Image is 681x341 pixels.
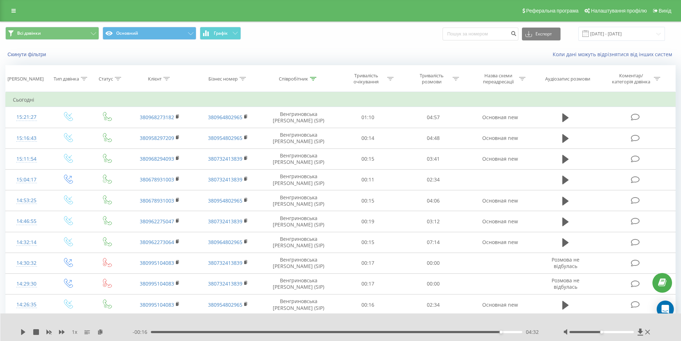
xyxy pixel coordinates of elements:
a: 380964802965 [208,114,242,121]
button: Всі дзвінки [5,27,99,40]
a: 380732413839 [208,176,242,183]
a: 380678931003 [140,197,174,204]
td: Основная new [466,128,534,148]
td: Основная new [466,107,534,128]
td: 00:15 [335,190,401,211]
a: 380954802965 [208,197,242,204]
td: Основная new [466,294,534,315]
a: 380962273064 [140,239,174,245]
div: Бізнес номер [208,76,238,82]
span: - 00:16 [133,328,151,336]
div: 14:29:30 [13,277,40,291]
div: Коментар/категорія дзвінка [610,73,652,85]
div: Open Intercom Messenger [657,301,674,318]
div: Тривалість очікування [347,73,385,85]
div: Accessibility label [600,331,603,333]
span: Графік [214,31,228,36]
td: Венгриновська [PERSON_NAME] (SIP) [262,107,335,128]
td: 00:00 [401,253,466,273]
span: Всі дзвінки [17,30,41,36]
span: Реферальна програма [526,8,579,14]
td: Венгриновська [PERSON_NAME] (SIP) [262,190,335,211]
a: 380968273182 [140,114,174,121]
a: 380958297209 [140,135,174,141]
span: 04:32 [526,328,539,336]
td: 00:16 [335,294,401,315]
a: 380964802965 [208,239,242,245]
a: 380732413839 [208,259,242,266]
td: Основная new [466,190,534,211]
td: 07:14 [401,232,466,253]
div: 15:21:27 [13,110,40,124]
a: 380954802965 [208,135,242,141]
div: 15:11:54 [13,152,40,166]
td: 00:17 [335,253,401,273]
td: Сьогодні [6,93,676,107]
div: Тип дзвінка [54,76,79,82]
div: 15:16:43 [13,131,40,145]
span: Налаштування профілю [591,8,647,14]
a: 380962275047 [140,218,174,225]
div: Статус [99,76,113,82]
div: Назва схеми переадресації [479,73,517,85]
td: 02:34 [401,294,466,315]
span: Розмова не відбулась [552,256,579,269]
td: 01:10 [335,107,401,128]
td: 04:57 [401,107,466,128]
td: 00:17 [335,273,401,294]
td: Венгриновська [PERSON_NAME] (SIP) [262,273,335,294]
td: 03:12 [401,211,466,232]
button: Графік [200,27,241,40]
td: 04:06 [401,190,466,211]
td: 00:15 [335,232,401,253]
div: [PERSON_NAME] [8,76,44,82]
a: 380995104083 [140,280,174,287]
div: 15:04:17 [13,173,40,187]
div: Аудіозапис розмови [545,76,590,82]
td: Венгриновська [PERSON_NAME] (SIP) [262,211,335,232]
div: Співробітник [279,76,308,82]
div: 14:53:25 [13,194,40,208]
a: 380954802965 [208,301,242,308]
td: 00:00 [401,273,466,294]
div: Клієнт [148,76,162,82]
span: Вихід [659,8,671,14]
a: 380678931003 [140,176,174,183]
td: 00:15 [335,148,401,169]
td: 00:11 [335,169,401,190]
span: 1 x [72,328,77,336]
td: Венгриновська [PERSON_NAME] (SIP) [262,253,335,273]
td: Венгриновська [PERSON_NAME] (SIP) [262,232,335,253]
div: 14:46:55 [13,214,40,228]
a: 380995104083 [140,301,174,308]
td: 03:41 [401,148,466,169]
td: 00:14 [335,128,401,148]
a: Коли дані можуть відрізнятися вiд інших систем [553,51,676,58]
a: 380732413839 [208,155,242,162]
div: 14:32:14 [13,235,40,249]
td: 02:34 [401,169,466,190]
div: Accessibility label [499,331,502,333]
button: Скинути фільтри [5,51,50,58]
input: Пошук за номером [443,28,518,40]
div: 14:30:32 [13,256,40,270]
div: Тривалість розмови [413,73,451,85]
a: 380968294093 [140,155,174,162]
a: 380995104083 [140,259,174,266]
div: 14:26:35 [13,298,40,312]
td: Основная new [466,232,534,253]
button: Експорт [522,28,561,40]
td: 00:19 [335,211,401,232]
span: Розмова не відбулась [552,277,579,290]
td: Основная new [466,211,534,232]
td: Основная new [466,148,534,169]
td: Венгриновська [PERSON_NAME] (SIP) [262,169,335,190]
a: 380732413839 [208,218,242,225]
td: Венгриновська [PERSON_NAME] (SIP) [262,128,335,148]
td: Венгриновська [PERSON_NAME] (SIP) [262,294,335,315]
td: 04:48 [401,128,466,148]
button: Основний [103,27,196,40]
a: 380732413839 [208,280,242,287]
td: Венгриновська [PERSON_NAME] (SIP) [262,148,335,169]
